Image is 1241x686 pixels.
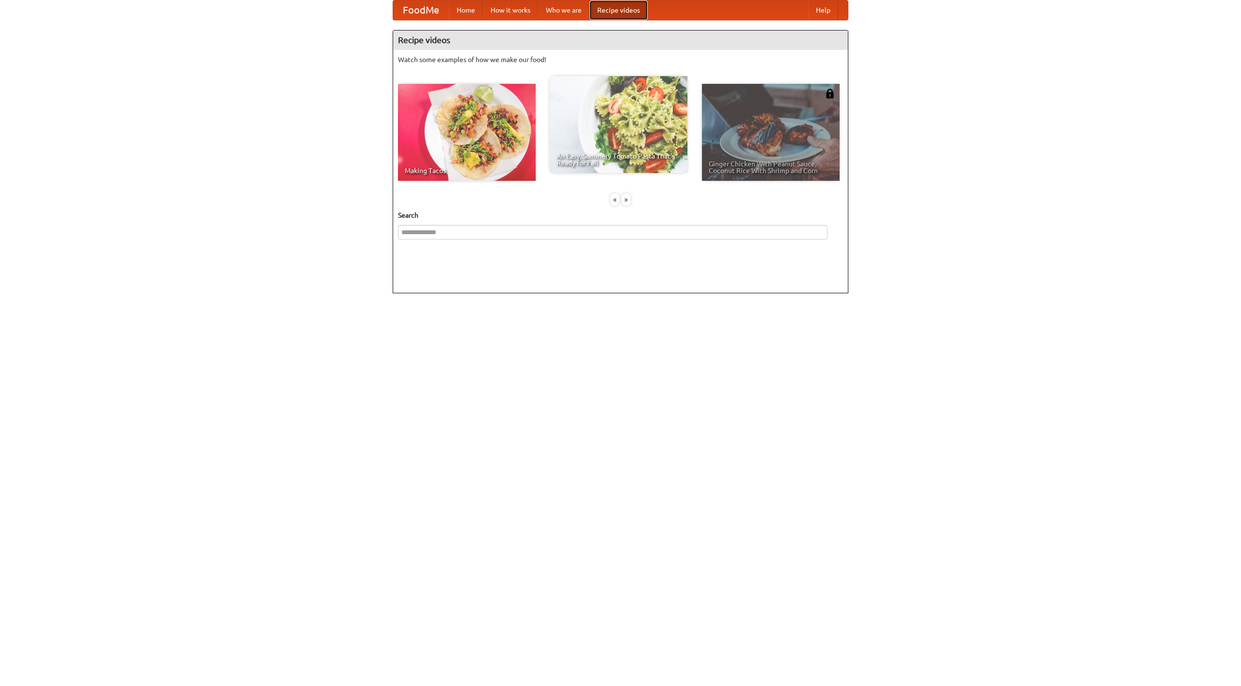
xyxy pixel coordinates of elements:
a: Recipe videos [589,0,648,20]
a: How it works [483,0,538,20]
span: An Easy, Summery Tomato Pasta That's Ready for Fall [557,153,681,166]
a: Help [808,0,838,20]
img: 483408.png [825,89,835,98]
p: Watch some examples of how we make our food! [398,55,843,64]
h5: Search [398,210,843,220]
a: An Easy, Summery Tomato Pasta That's Ready for Fall [550,76,687,173]
h4: Recipe videos [393,31,848,50]
a: Home [449,0,483,20]
div: « [610,193,619,206]
a: Who we are [538,0,589,20]
div: » [622,193,631,206]
a: FoodMe [393,0,449,20]
span: Making Tacos [405,167,529,174]
a: Making Tacos [398,84,536,181]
